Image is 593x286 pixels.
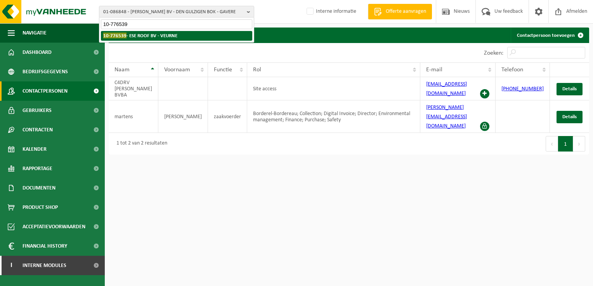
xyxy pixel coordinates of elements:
[573,136,585,152] button: Next
[208,100,247,133] td: zaakvoerder
[562,114,577,119] span: Details
[426,67,442,73] span: E-mail
[23,236,67,256] span: Financial History
[368,4,432,19] a: Offerte aanvragen
[557,83,583,95] a: Details
[484,50,503,56] label: Zoeken:
[23,217,85,236] span: Acceptatievoorwaarden
[23,23,47,43] span: Navigatie
[109,100,158,133] td: martens
[23,101,52,120] span: Gebruikers
[23,140,47,159] span: Kalender
[426,81,467,96] a: [EMAIL_ADDRESS][DOMAIN_NAME]
[23,159,52,178] span: Rapportage
[99,6,254,17] button: 01-086848 - [PERSON_NAME] BV - DEN GULZIGEN BOK - GAVERE
[103,33,127,38] span: 10-776539
[23,256,66,275] span: Interne modules
[103,33,177,38] strong: - ESE ROOF BV - VEURNE
[426,105,467,129] a: [PERSON_NAME][EMAIL_ADDRESS][DOMAIN_NAME]
[253,67,261,73] span: Rol
[501,67,523,73] span: Telefoon
[23,120,53,140] span: Contracten
[164,67,190,73] span: Voornaam
[562,86,577,91] span: Details
[501,86,544,92] a: [PHONE_NUMBER]
[23,81,68,101] span: Contactpersonen
[214,67,232,73] span: Functie
[558,136,573,152] button: 1
[247,100,420,133] td: Borderel-Bordereau; Collection; Digital Invoice; Director; Environmental management; Finance; Pur...
[23,178,55,198] span: Documenten
[23,198,58,217] span: Product Shop
[103,6,244,18] span: 01-086848 - [PERSON_NAME] BV - DEN GULZIGEN BOK - GAVERE
[23,62,68,81] span: Bedrijfsgegevens
[247,77,420,100] td: Site access
[158,100,208,133] td: [PERSON_NAME]
[511,28,588,43] a: Contactpersoon toevoegen
[114,67,130,73] span: Naam
[384,8,428,16] span: Offerte aanvragen
[101,19,252,29] input: Zoeken naar gekoppelde vestigingen
[305,6,356,17] label: Interne informatie
[113,137,167,151] div: 1 tot 2 van 2 resultaten
[109,77,158,100] td: C4DRV [PERSON_NAME] BVBA
[23,43,52,62] span: Dashboard
[557,111,583,123] a: Details
[546,136,558,152] button: Previous
[8,256,15,275] span: I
